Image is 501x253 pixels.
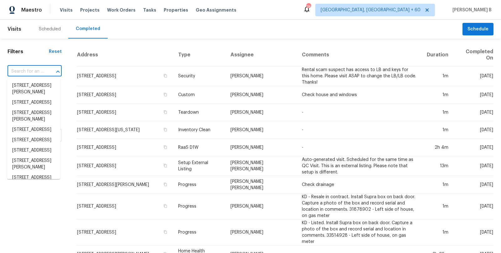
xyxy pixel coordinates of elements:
[453,194,493,219] td: [DATE]
[77,176,173,194] td: [STREET_ADDRESS][PERSON_NAME]
[39,26,61,32] div: Scheduled
[453,104,493,121] td: [DATE]
[225,194,297,219] td: [PERSON_NAME]
[173,86,225,104] td: Custom
[60,7,73,13] span: Visits
[173,66,225,86] td: Security
[450,7,492,13] span: [PERSON_NAME] B
[173,104,225,121] td: Teardown
[164,7,188,13] span: Properties
[225,219,297,245] td: [PERSON_NAME]
[8,22,21,36] span: Visits
[297,104,422,121] td: -
[225,176,297,194] td: [PERSON_NAME] [PERSON_NAME]
[422,139,453,156] td: 2h 4m
[453,44,493,66] th: Completed On
[163,92,168,97] button: Copy Address
[163,229,168,235] button: Copy Address
[21,7,42,13] span: Maestro
[422,121,453,139] td: 1m
[77,121,173,139] td: [STREET_ADDRESS][US_STATE]
[163,163,168,168] button: Copy Address
[143,8,156,12] span: Tasks
[453,139,493,156] td: [DATE]
[163,203,168,209] button: Copy Address
[7,125,60,135] li: [STREET_ADDRESS]
[297,139,422,156] td: -
[173,139,225,156] td: RaaS D1W
[107,7,136,13] span: Work Orders
[297,194,422,219] td: KD - Resale in contract. Install Supra box on back door. Capture a photo of the box and record se...
[321,7,421,13] span: [GEOGRAPHIC_DATA], [GEOGRAPHIC_DATA] + 60
[54,67,62,76] button: Close
[77,66,173,86] td: [STREET_ADDRESS]
[297,66,422,86] td: Rental scam suspect has access to LB and keys for this home. Please visit ASAP to change the LB/L...
[422,156,453,176] td: 13m
[7,80,60,97] li: [STREET_ADDRESS][PERSON_NAME]
[7,173,60,183] li: [STREET_ADDRESS]
[453,66,493,86] td: [DATE]
[77,194,173,219] td: [STREET_ADDRESS]
[297,44,422,66] th: Comments
[453,176,493,194] td: [DATE]
[225,121,297,139] td: [PERSON_NAME]
[297,219,422,245] td: KD - Listed. Install Supra box on back door. Capture a photo of the box and record serial and loc...
[77,139,173,156] td: [STREET_ADDRESS]
[297,121,422,139] td: -
[163,109,168,115] button: Copy Address
[163,73,168,79] button: Copy Address
[225,104,297,121] td: [PERSON_NAME]
[173,176,225,194] td: Progress
[8,67,44,76] input: Search for an address...
[453,121,493,139] td: [DATE]
[77,156,173,176] td: [STREET_ADDRESS]
[7,135,60,145] li: [STREET_ADDRESS]
[173,194,225,219] td: Progress
[306,4,311,10] div: 786
[297,156,422,176] td: Auto-generated visit. Scheduled for the same time as QC Visit. This is an external listing. Pleas...
[77,104,173,121] td: [STREET_ADDRESS]
[297,86,422,104] td: Check house and windows
[163,144,168,150] button: Copy Address
[196,7,236,13] span: Geo Assignments
[173,219,225,245] td: Progress
[297,176,422,194] td: Check drainage
[173,44,225,66] th: Type
[453,219,493,245] td: [DATE]
[77,219,173,245] td: [STREET_ADDRESS]
[77,44,173,66] th: Address
[422,194,453,219] td: 1m
[453,156,493,176] td: [DATE]
[225,44,297,66] th: Assignee
[422,104,453,121] td: 1m
[76,26,100,32] div: Completed
[8,49,49,55] h1: Filters
[225,86,297,104] td: [PERSON_NAME]
[7,108,60,125] li: [STREET_ADDRESS][PERSON_NAME]
[422,219,453,245] td: 1m
[422,66,453,86] td: 1m
[422,86,453,104] td: 1m
[163,182,168,187] button: Copy Address
[453,86,493,104] td: [DATE]
[7,156,60,173] li: [STREET_ADDRESS][PERSON_NAME]
[7,145,60,156] li: [STREET_ADDRESS]
[80,7,100,13] span: Projects
[422,44,453,66] th: Duration
[77,86,173,104] td: [STREET_ADDRESS]
[163,127,168,132] button: Copy Address
[422,176,453,194] td: 1m
[467,25,488,33] span: Schedule
[7,97,60,108] li: [STREET_ADDRESS]
[49,49,62,55] div: Reset
[225,66,297,86] td: [PERSON_NAME]
[173,156,225,176] td: Setup External Listing
[225,156,297,176] td: [PERSON_NAME] [PERSON_NAME]
[225,139,297,156] td: [PERSON_NAME]
[173,121,225,139] td: Inventory Clean
[462,23,493,36] button: Schedule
